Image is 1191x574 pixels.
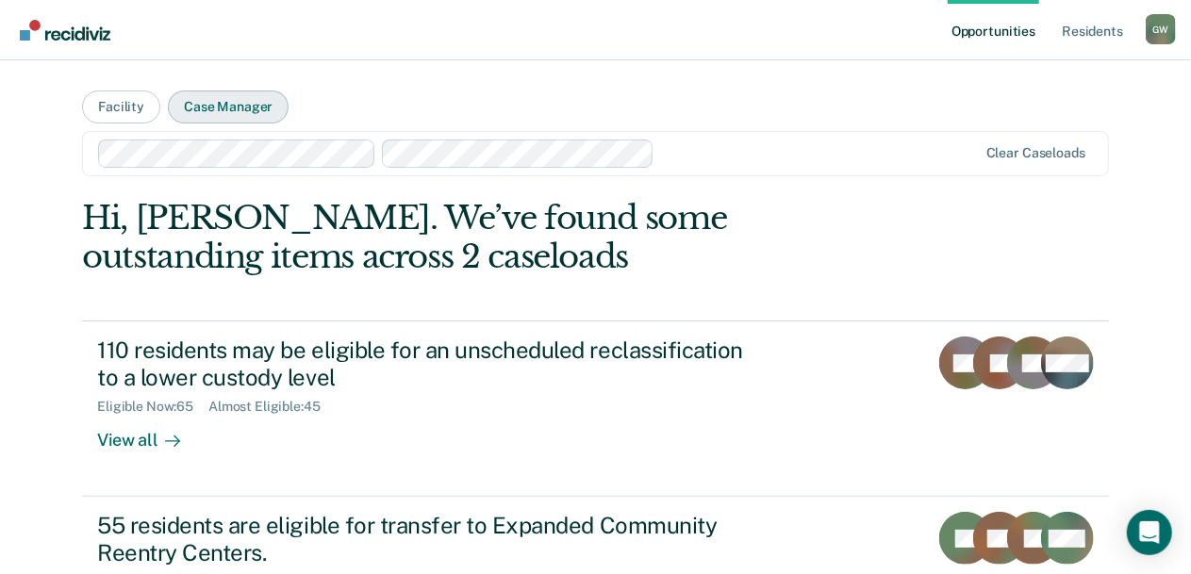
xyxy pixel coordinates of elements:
[1127,510,1172,555] div: Open Intercom Messenger
[82,90,160,123] button: Facility
[1146,14,1176,44] div: G W
[97,399,208,415] div: Eligible Now : 65
[168,90,289,123] button: Case Manager
[208,399,336,415] div: Almost Eligible : 45
[20,20,110,41] img: Recidiviz
[97,336,759,391] div: 110 residents may be eligible for an unscheduled reclassification to a lower custody level
[82,199,903,276] div: Hi, [PERSON_NAME]. We’ve found some outstanding items across 2 caseloads
[1146,14,1176,44] button: Profile dropdown button
[82,320,1109,497] a: 110 residents may be eligible for an unscheduled reclassification to a lower custody levelEligibl...
[986,145,1085,161] div: Clear caseloads
[97,415,203,451] div: View all
[97,512,759,566] div: 55 residents are eligible for transfer to Expanded Community Reentry Centers.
